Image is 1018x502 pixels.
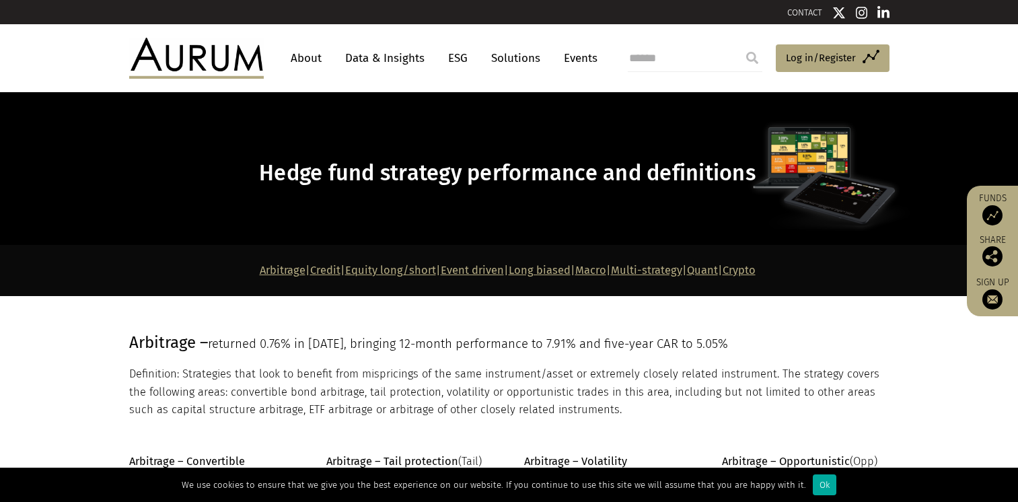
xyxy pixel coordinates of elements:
img: Twitter icon [832,6,846,20]
a: Multi-strategy [611,264,682,277]
a: About [284,46,328,71]
a: Arbitrage [260,264,305,277]
img: Linkedin icon [877,6,889,20]
a: Events [557,46,597,71]
input: Submit [739,44,766,71]
p: Definition: Strategies that look to benefit from mispricings of the same instrument/asset or extr... [129,365,886,419]
span: returned 0.76% in [DATE], bringing 12-month performance to 7.91% and five-year CAR to 5.05% [208,336,728,351]
strong: Arbitrage – Convertible bond [129,455,245,485]
strong: Arbitrage – Tail protection [326,455,458,468]
a: Sign up [974,277,1011,310]
a: ESG [441,46,474,71]
img: Access Funds [982,205,1003,225]
a: Data & Insights [338,46,431,71]
a: Funds [974,192,1011,225]
a: Log in/Register [776,44,889,73]
a: Credit [310,264,340,277]
a: Event driven [441,264,504,277]
div: Share [974,236,1011,266]
a: Solutions [484,46,547,71]
a: Quant [687,264,718,277]
strong: Arbitrage – Opportunistic [722,455,850,468]
a: Long biased [509,264,571,277]
div: Ok [813,474,836,495]
p: (Vol) [524,453,688,489]
a: Crypto [723,264,756,277]
span: Hedge fund strategy performance and definitions [259,160,756,186]
strong: | | | | | | | | [260,264,756,277]
strong: Arbitrage – Volatility arbitrage [524,455,627,485]
img: Share this post [982,246,1003,266]
img: Instagram icon [856,6,868,20]
a: Equity long/short [345,264,436,277]
p: (Opp) [722,453,886,470]
span: Arbitrage – [129,333,208,352]
a: Macro [575,264,606,277]
img: Sign up to our newsletter [982,289,1003,310]
span: (CB) [129,455,245,485]
span: (Tail) [326,455,482,468]
a: CONTACT [787,7,822,17]
span: Log in/Register [786,50,856,66]
img: Aurum [129,38,264,78]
